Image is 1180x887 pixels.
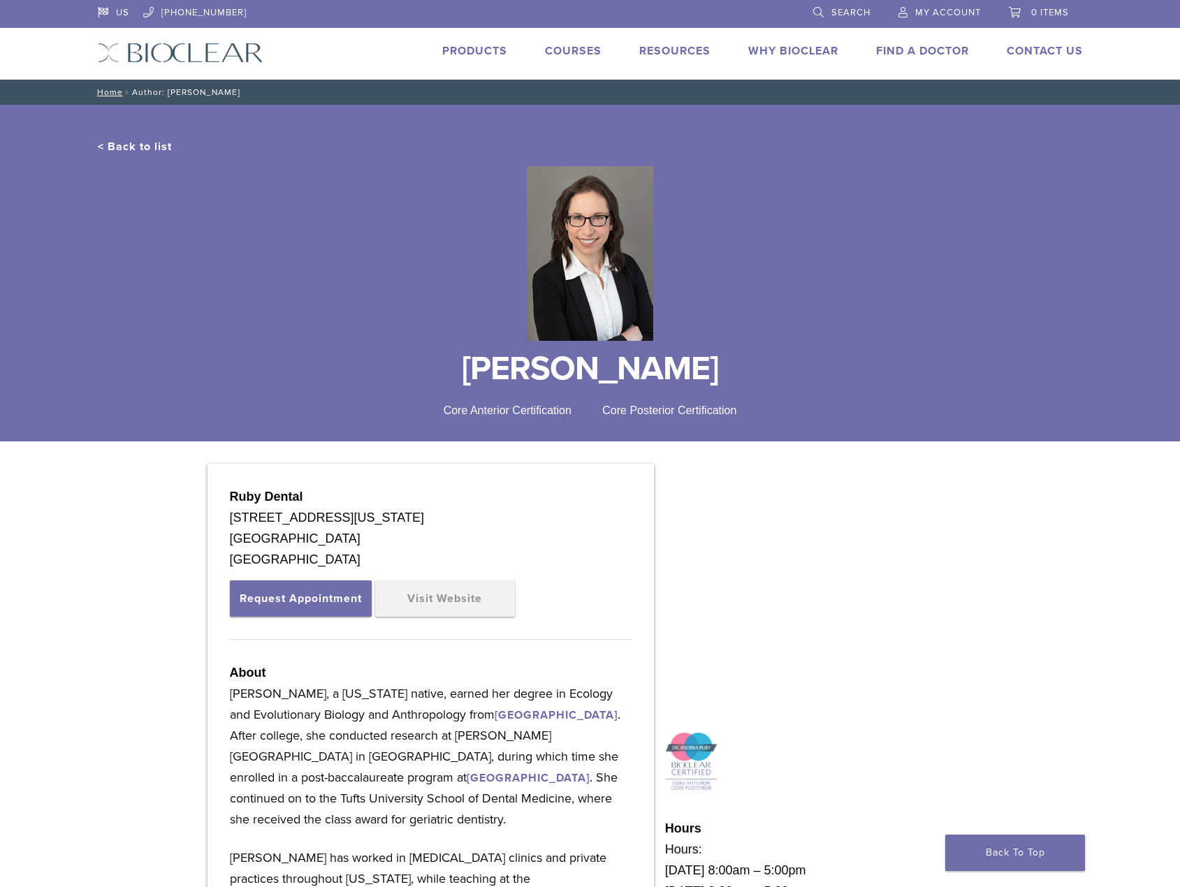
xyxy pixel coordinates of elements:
a: < Back to list [98,140,172,154]
a: Find A Doctor [876,44,969,58]
span: Core Posterior Certification [602,404,736,416]
a: Products [442,44,507,58]
a: Home [93,87,123,97]
button: Request Appointment [230,580,372,617]
strong: Hours [665,821,701,835]
span: Core Anterior Certification [444,404,571,416]
a: Why Bioclear [748,44,838,58]
img: Bioclear [527,166,654,341]
span: / [123,89,132,96]
a: Resources [639,44,711,58]
a: Back To Top [945,835,1085,871]
div: [DATE] 8:00am – 5:00pm [665,860,973,881]
a: [GEOGRAPHIC_DATA] [467,771,590,785]
img: Icon [665,732,718,792]
a: Visit Website [375,580,515,617]
span: Search [831,7,871,18]
p: [PERSON_NAME], a [US_STATE] native, earned her degree in Ecology and Evolutionary Biology and Ant... [230,683,632,830]
span: My Account [915,7,981,18]
a: [GEOGRAPHIC_DATA] [495,708,618,722]
div: [STREET_ADDRESS][US_STATE] [230,507,632,528]
h1: [PERSON_NAME] [98,352,1083,386]
span: 0 items [1031,7,1069,18]
nav: Author: [PERSON_NAME] [87,80,1093,105]
div: [GEOGRAPHIC_DATA] [GEOGRAPHIC_DATA] [230,528,632,570]
a: Courses [545,44,602,58]
strong: Ruby Dental [230,490,303,504]
div: Hours: [665,839,973,860]
a: Contact Us [1007,44,1083,58]
strong: About [230,666,266,680]
img: Bioclear [98,43,263,63]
